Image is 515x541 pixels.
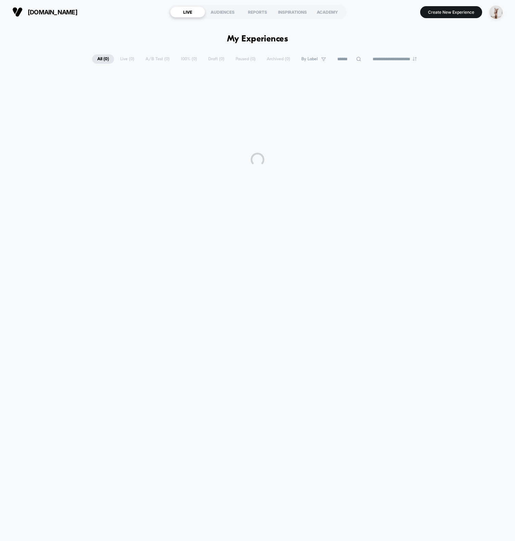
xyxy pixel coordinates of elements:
div: AUDIENCES [205,7,240,17]
div: INSPIRATIONS [275,7,310,17]
div: LIVE [170,7,205,17]
div: ACADEMY [310,7,345,17]
span: By Label [301,56,318,62]
img: Visually logo [12,7,23,17]
span: All ( 0 ) [92,54,114,64]
button: [DOMAIN_NAME] [10,7,79,17]
h1: My Experiences [227,34,288,44]
img: ppic [489,5,503,19]
img: end [413,57,417,61]
div: REPORTS [240,7,275,17]
button: Create New Experience [420,6,482,18]
button: ppic [487,5,505,19]
span: [DOMAIN_NAME] [28,9,77,16]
